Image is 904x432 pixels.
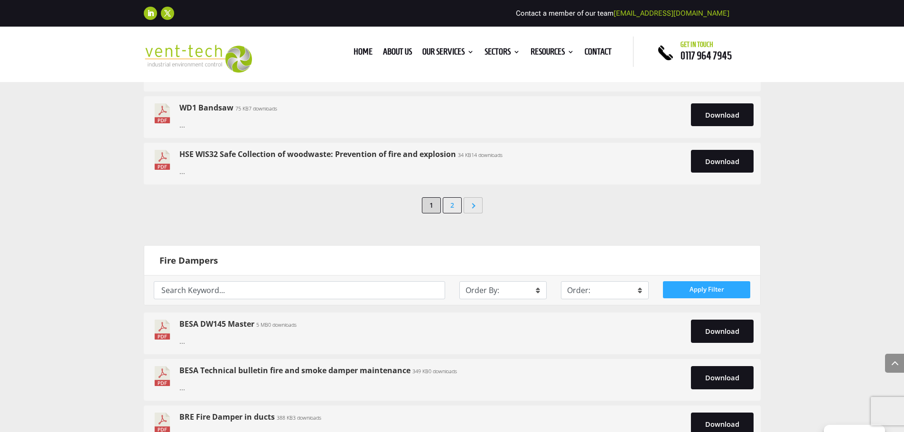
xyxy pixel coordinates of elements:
a: BESA DW145 Master [179,319,254,329]
a: About us [383,48,412,59]
h3: Fire Dampers [159,255,751,266]
a: Download [691,366,754,389]
a: 0117 964 7945 [680,50,732,61]
a: Contact [585,48,612,59]
a: WD1 Bandsaw [179,102,233,113]
a: Follow on X [161,7,174,20]
a: Resources [531,48,574,59]
img: Icon [151,320,174,340]
span: 34 KB 14 downloads [458,152,503,158]
span: 349 KB 0 downloads [412,368,457,375]
a: HSE WIS32 Safe Collection of woodwaste: Prevention of fire and explosion [179,149,456,159]
img: Icon [151,103,174,123]
span: 388 KB 3 downloads [277,414,321,421]
a: Download [691,103,754,126]
div: ... [179,150,691,177]
span: 75 KB 7 downloads [235,105,277,112]
div: ... [179,366,691,394]
span: 5 MB 0 downloads [256,322,297,328]
span: Get in touch [680,41,713,48]
span: Contact a member of our team [516,9,729,18]
a: Follow on LinkedIn [144,7,157,20]
img: Icon [151,150,174,170]
a: Our Services [422,48,474,59]
a: 2 [443,197,462,213]
a: Sectors [485,48,520,59]
a: BRE Fire Damper in ducts [179,412,275,422]
a: BESA Technical bulletin fire and smoke damper maintenance [179,365,410,376]
a: Download [691,150,754,173]
div: ... [179,103,691,131]
button: Apply Filter [663,281,751,298]
a: Home [354,48,373,59]
input: Search Keyword... [154,281,445,299]
a: Download [691,320,754,342]
a: [EMAIL_ADDRESS][DOMAIN_NAME] [614,9,729,18]
span: 1 [422,197,441,213]
img: Icon [151,366,174,386]
div: ... [179,320,691,347]
img: 2023-09-27T08_35_16.549ZVENT-TECH---Clear-background [144,45,252,73]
